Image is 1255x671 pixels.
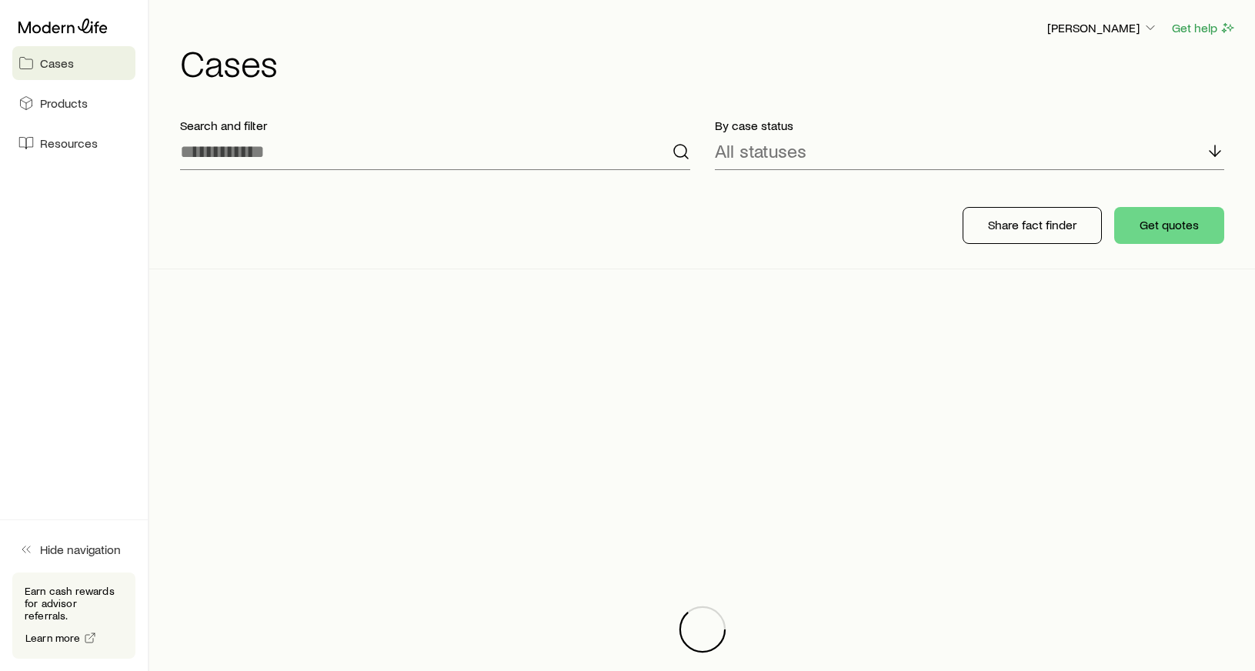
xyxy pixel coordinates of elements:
[1114,207,1224,244] button: Get quotes
[715,140,806,162] p: All statuses
[12,126,135,160] a: Resources
[40,95,88,111] span: Products
[1046,19,1159,38] button: [PERSON_NAME]
[988,217,1076,232] p: Share fact finder
[25,633,81,643] span: Learn more
[12,573,135,659] div: Earn cash rewards for advisor referrals.Learn more
[12,46,135,80] a: Cases
[180,118,690,133] p: Search and filter
[963,207,1102,244] button: Share fact finder
[1171,19,1237,37] button: Get help
[25,585,123,622] p: Earn cash rewards for advisor referrals.
[40,542,121,557] span: Hide navigation
[180,44,1237,81] h1: Cases
[1047,20,1158,35] p: [PERSON_NAME]
[12,532,135,566] button: Hide navigation
[40,55,74,71] span: Cases
[715,118,1225,133] p: By case status
[12,86,135,120] a: Products
[40,135,98,151] span: Resources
